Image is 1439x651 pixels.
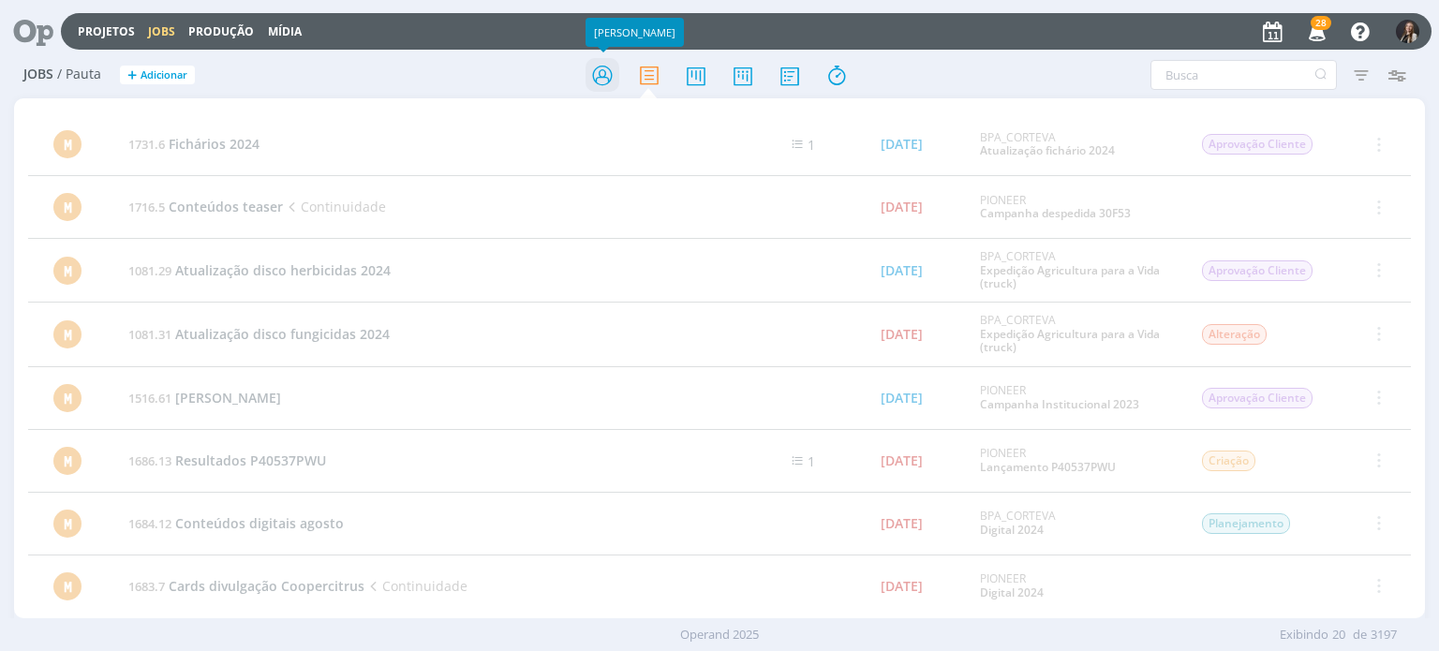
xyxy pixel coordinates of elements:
button: Jobs [142,24,181,39]
div: BPA_CORTEVA [980,131,1173,158]
a: 1716.5Conteúdos teaser [128,198,283,215]
span: 1081.31 [128,326,171,343]
span: de [1353,626,1367,644]
span: 1684.12 [128,515,171,532]
div: [DATE] [881,264,923,277]
span: 1686.13 [128,452,171,469]
img: L [1396,20,1419,43]
span: 1731.6 [128,136,165,153]
span: + [127,66,137,85]
div: M [53,447,82,475]
span: 28 [1311,16,1331,30]
span: 1716.5 [128,199,165,215]
button: L [1395,15,1420,48]
div: BPA_CORTEVA [980,510,1173,537]
span: 1 [808,136,815,154]
a: Digital 2024 [980,584,1044,600]
button: Produção [183,24,260,39]
button: Projetos [72,24,141,39]
span: 20 [1332,626,1345,644]
button: Mídia [262,24,307,39]
a: 1684.12Conteúdos digitais agosto [128,514,344,532]
a: Expedição Agricultura para a Vida (truck) [980,326,1160,355]
span: Alteração [1202,324,1267,345]
a: Projetos [78,23,135,39]
a: Digital 2024 [980,522,1044,538]
span: / Pauta [57,67,101,82]
span: Jobs [23,67,53,82]
div: BPA_CORTEVA [980,250,1173,290]
span: Criação [1202,451,1255,471]
span: Adicionar [141,69,187,81]
span: Continuidade [364,577,467,595]
div: PIONEER [980,194,1173,221]
a: Campanha despedida 30F53 [980,205,1131,221]
input: Busca [1150,60,1337,90]
a: Mídia [268,23,302,39]
div: M [53,510,82,538]
span: Cards divulgação Coopercitrus [169,577,364,595]
div: [DATE] [881,200,923,214]
div: BPA_CORTEVA [980,314,1173,354]
div: M [53,320,82,348]
div: PIONEER [980,384,1173,411]
div: M [53,384,82,412]
span: 3197 [1371,626,1397,644]
span: Continuidade [283,198,385,215]
a: Produção [188,23,254,39]
a: 1081.29Atualização disco herbicidas 2024 [128,261,391,279]
div: M [53,193,82,221]
span: Aprovação Cliente [1202,134,1313,155]
a: Jobs [148,23,175,39]
span: Aprovação Cliente [1202,388,1313,408]
button: 28 [1297,15,1335,49]
span: Atualização disco fungicidas 2024 [175,325,390,343]
div: PIONEER [980,447,1173,474]
span: 1683.7 [128,578,165,595]
a: 1081.31Atualização disco fungicidas 2024 [128,325,390,343]
span: Fichários 2024 [169,135,260,153]
a: Expedição Agricultura para a Vida (truck) [980,262,1160,291]
span: [PERSON_NAME] [175,389,281,407]
div: [DATE] [881,517,923,530]
span: Planejamento [1202,513,1290,534]
span: 1081.29 [128,262,171,279]
div: PIONEER [980,572,1173,599]
div: [DATE] [881,580,923,593]
span: Atualização disco herbicidas 2024 [175,261,391,279]
div: [DATE] [881,392,923,405]
a: 1516.61[PERSON_NAME] [128,389,281,407]
a: 1683.7Cards divulgação Coopercitrus [128,577,364,595]
a: 1686.13Resultados P40537PWU [128,451,326,469]
span: Conteúdos digitais agosto [175,514,344,532]
span: Conteúdos teaser [169,198,283,215]
a: Campanha Institucional 2023 [980,396,1139,412]
div: [DATE] [881,328,923,341]
span: 1 [808,452,815,470]
span: Resultados P40537PWU [175,451,326,469]
div: M [53,257,82,285]
div: [PERSON_NAME] [586,18,684,47]
span: Exibindo [1280,626,1328,644]
span: Aprovação Cliente [1202,260,1313,281]
div: M [53,130,82,158]
div: [DATE] [881,454,923,467]
button: +Adicionar [120,66,195,85]
a: Atualização fichário 2024 [980,142,1115,158]
div: [DATE] [881,138,923,151]
a: Lançamento P40537PWU [980,459,1116,475]
span: 1516.61 [128,390,171,407]
div: M [53,572,82,600]
a: 1731.6Fichários 2024 [128,135,260,153]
